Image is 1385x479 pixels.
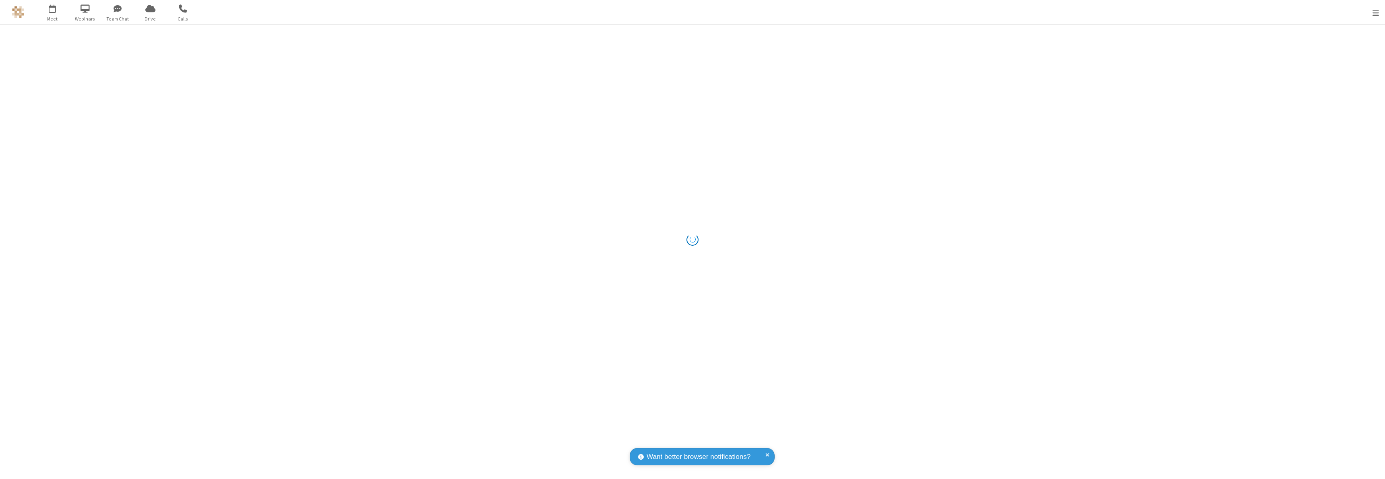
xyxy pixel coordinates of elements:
[135,15,165,23] span: Drive
[103,15,133,23] span: Team Chat
[647,452,750,462] span: Want better browser notifications?
[168,15,198,23] span: Calls
[12,6,24,18] img: QA Selenium DO NOT DELETE OR CHANGE
[70,15,100,23] span: Webinars
[37,15,68,23] span: Meet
